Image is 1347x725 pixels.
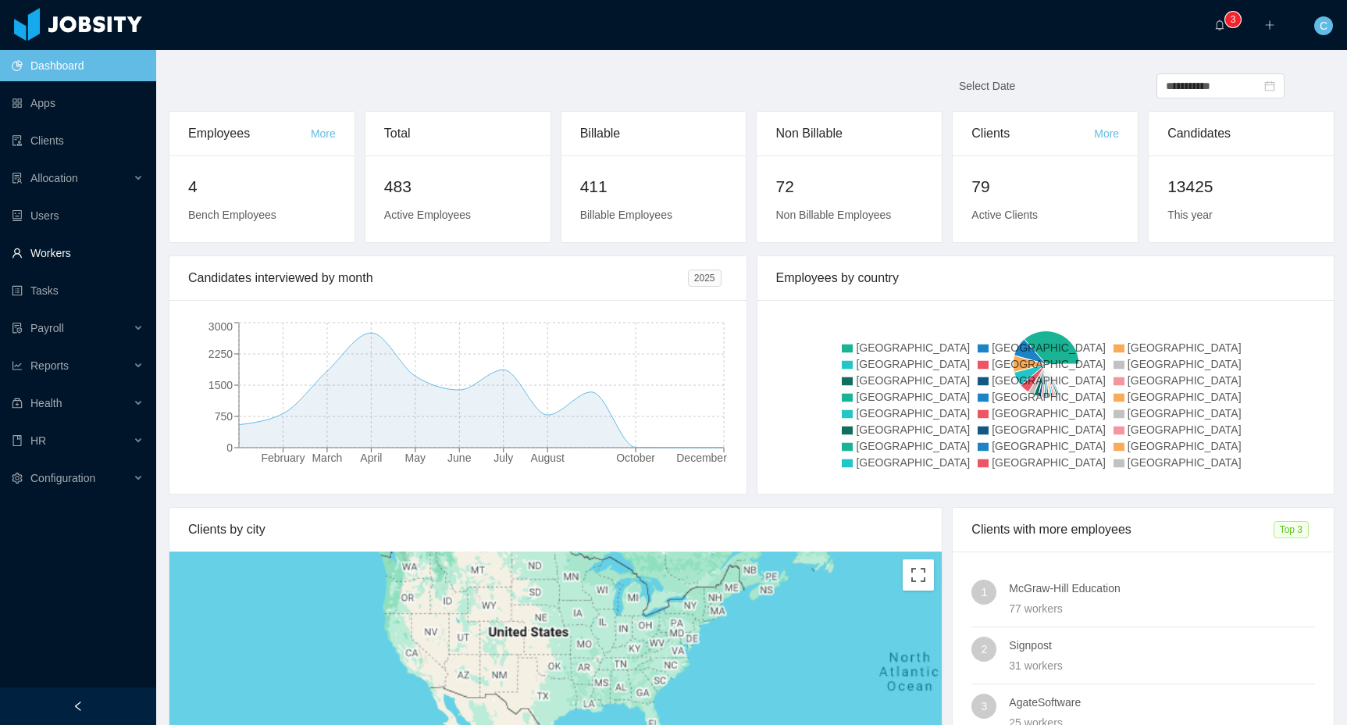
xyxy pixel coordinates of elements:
span: Health [30,397,62,409]
p: 3 [1231,12,1236,27]
i: icon: solution [12,173,23,184]
span: [GEOGRAPHIC_DATA] [856,440,970,452]
span: [GEOGRAPHIC_DATA] [1128,341,1242,354]
a: icon: appstoreApps [12,87,144,119]
div: Clients by city [188,508,923,552]
button: Toggle fullscreen view [903,559,934,591]
h2: 72 [775,174,923,199]
span: Active Clients [971,209,1038,221]
tspan: 2250 [208,348,233,360]
a: More [1094,127,1119,140]
span: [GEOGRAPHIC_DATA] [992,374,1106,387]
span: [GEOGRAPHIC_DATA] [856,456,970,469]
a: icon: auditClients [12,125,144,156]
span: [GEOGRAPHIC_DATA] [1128,391,1242,403]
tspan: March [312,452,342,464]
i: icon: medicine-box [12,398,23,409]
span: Configuration [30,472,95,484]
div: Clients with more employees [971,508,1273,552]
div: Clients [971,112,1094,155]
tspan: July [494,452,513,464]
span: Payroll [30,322,64,334]
a: More [311,127,336,140]
span: [GEOGRAPHIC_DATA] [1128,440,1242,452]
div: Total [384,112,532,155]
h4: McGraw-Hill Education [1009,580,1315,597]
span: [GEOGRAPHIC_DATA] [1128,358,1242,370]
span: Billable Employees [580,209,672,221]
i: icon: calendar [1264,80,1275,91]
span: Select Date [959,80,1015,92]
span: Top 3 [1274,521,1309,538]
a: icon: robotUsers [12,200,144,231]
i: icon: bell [1214,20,1225,30]
tspan: April [360,452,382,464]
tspan: 3000 [208,320,233,333]
tspan: August [530,452,565,464]
span: [GEOGRAPHIC_DATA] [856,358,970,370]
span: 2 [981,637,987,662]
div: Employees by country [776,256,1316,300]
span: Bench Employees [188,209,276,221]
span: [GEOGRAPHIC_DATA] [992,423,1106,436]
tspan: May [405,452,426,464]
tspan: October [616,452,655,464]
div: Billable [580,112,728,155]
span: 2025 [688,270,722,287]
span: [GEOGRAPHIC_DATA] [992,456,1106,469]
span: [GEOGRAPHIC_DATA] [1128,407,1242,420]
span: C [1320,16,1327,35]
div: Non Billable [775,112,923,155]
span: [GEOGRAPHIC_DATA] [992,440,1106,452]
tspan: 750 [215,410,233,423]
tspan: 1500 [208,379,233,391]
a: icon: userWorkers [12,237,144,269]
h4: AgateSoftware [1009,694,1315,711]
h2: 483 [384,174,532,199]
i: icon: plus [1264,20,1275,30]
div: Candidates [1167,112,1315,155]
div: Candidates interviewed by month [188,256,688,300]
div: Employees [188,112,311,155]
i: icon: file-protect [12,323,23,334]
span: [GEOGRAPHIC_DATA] [992,391,1106,403]
tspan: December [676,452,727,464]
div: 77 workers [1009,600,1315,617]
span: [GEOGRAPHIC_DATA] [992,341,1106,354]
h4: Signpost [1009,637,1315,654]
span: [GEOGRAPHIC_DATA] [856,391,970,403]
i: icon: setting [12,473,23,484]
span: [GEOGRAPHIC_DATA] [1128,374,1242,387]
span: [GEOGRAPHIC_DATA] [992,407,1106,420]
span: 1 [981,580,987,605]
span: [GEOGRAPHIC_DATA] [992,358,1106,370]
a: icon: profileTasks [12,275,144,306]
span: [GEOGRAPHIC_DATA] [856,374,970,387]
tspan: 0 [226,441,233,454]
h2: 411 [580,174,728,199]
sup: 3 [1225,12,1241,27]
span: Active Employees [384,209,471,221]
tspan: February [261,452,305,464]
a: icon: pie-chartDashboard [12,50,144,81]
h2: 13425 [1167,174,1315,199]
span: HR [30,434,46,447]
span: [GEOGRAPHIC_DATA] [856,341,970,354]
span: Reports [30,359,69,372]
span: [GEOGRAPHIC_DATA] [856,423,970,436]
span: 3 [981,694,987,719]
i: icon: book [12,435,23,446]
span: This year [1167,209,1213,221]
h2: 79 [971,174,1119,199]
span: Non Billable Employees [775,209,891,221]
h2: 4 [188,174,336,199]
span: [GEOGRAPHIC_DATA] [856,407,970,420]
tspan: June [447,452,472,464]
i: icon: line-chart [12,360,23,371]
span: [GEOGRAPHIC_DATA] [1128,423,1242,436]
span: Allocation [30,172,78,184]
span: [GEOGRAPHIC_DATA] [1128,456,1242,469]
div: 31 workers [1009,657,1315,674]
